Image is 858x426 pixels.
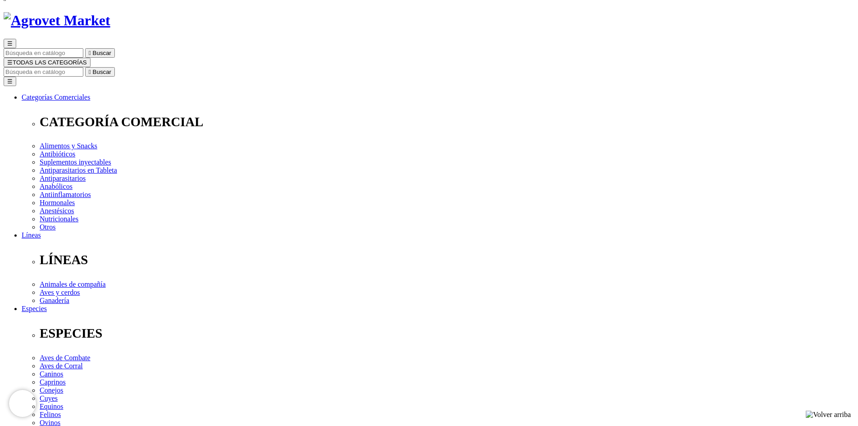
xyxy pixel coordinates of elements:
[89,50,91,56] i: 
[40,223,56,231] a: Otros
[40,403,63,410] a: Equinos
[7,40,13,47] span: ☰
[4,77,16,86] button: ☰
[40,142,97,150] a: Alimentos y Snacks
[4,48,83,58] input: Buscar
[40,191,91,198] a: Antiinflamatorios
[40,394,58,402] a: Cuyes
[40,183,73,190] a: Anabólicos
[93,69,111,75] span: Buscar
[40,215,78,223] a: Nutricionales
[40,411,61,418] a: Felinos
[40,150,75,158] a: Antibióticos
[93,50,111,56] span: Buscar
[40,297,69,304] a: Ganadería
[40,386,63,394] a: Conejos
[40,362,83,370] a: Aves de Corral
[806,411,851,419] img: Volver arriba
[40,326,854,341] p: ESPECIES
[40,252,854,267] p: LÍNEAS
[22,305,47,312] a: Especies
[40,370,63,378] a: Caninos
[4,39,16,48] button: ☰
[85,67,115,77] button:  Buscar
[40,378,66,386] a: Caprinos
[40,207,74,215] a: Anestésicos
[85,48,115,58] button:  Buscar
[9,390,36,417] iframe: Brevo live chat
[4,12,110,29] img: Agrovet Market
[4,58,91,67] button: ☰TODAS LAS CATEGORÍAS
[40,174,86,182] a: Antiparasitarios
[22,231,41,239] a: Líneas
[7,59,13,66] span: ☰
[40,166,117,174] a: Antiparasitarios en Tableta
[40,158,111,166] a: Suplementos inyectables
[40,280,106,288] a: Animales de compañía
[40,289,80,296] a: Aves y cerdos
[22,93,90,101] a: Categorías Comerciales
[40,354,91,362] a: Aves de Combate
[89,69,91,75] i: 
[40,199,75,206] a: Hormonales
[4,67,83,77] input: Buscar
[40,115,854,129] p: CATEGORÍA COMERCIAL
